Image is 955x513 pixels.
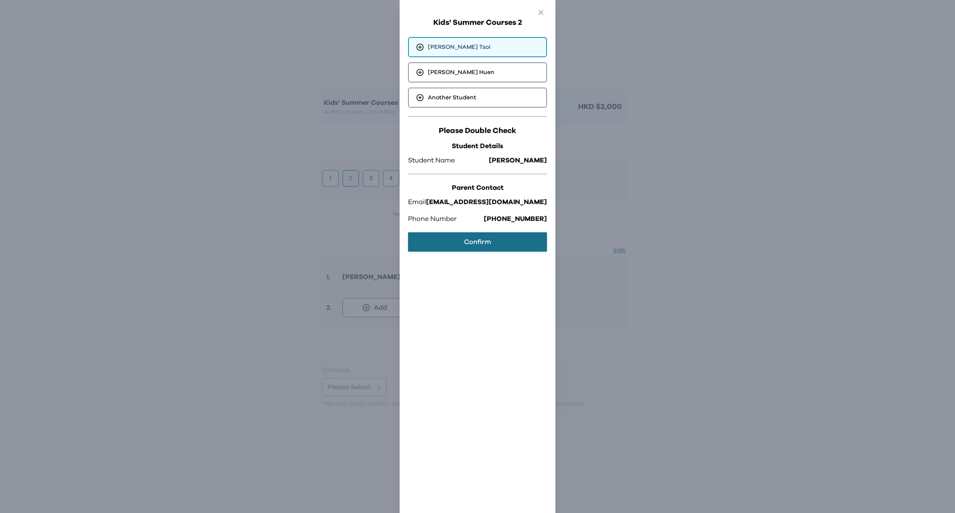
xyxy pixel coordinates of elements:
[408,125,547,137] h2: Please Double Check
[428,93,476,102] span: Another Student
[408,183,547,193] h3: Parent Contact
[484,214,547,224] span: [PHONE_NUMBER]
[408,141,547,151] h3: Student Details
[489,155,547,165] span: [PERSON_NAME]
[408,214,457,224] span: Phone Number
[408,17,547,29] h2: Kids' Summer Courses 2
[408,155,455,165] span: Student Name
[408,37,547,57] div: [PERSON_NAME] Tsoi
[426,197,547,207] span: [EMAIL_ADDRESS][DOMAIN_NAME]
[408,232,547,252] button: Confirm
[428,68,494,77] span: [PERSON_NAME] Huen
[408,197,426,207] span: Email
[428,43,491,51] span: [PERSON_NAME] Tsoi
[408,88,547,108] div: Another Student
[408,62,547,82] div: [PERSON_NAME] Huen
